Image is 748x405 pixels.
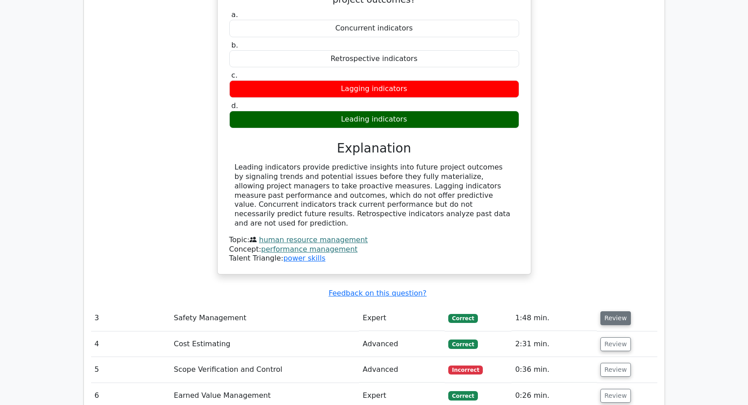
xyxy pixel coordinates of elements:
div: Concept: [229,245,519,254]
a: performance management [261,245,358,253]
td: Expert [359,305,445,331]
a: power skills [283,254,325,262]
td: Cost Estimating [170,331,359,357]
td: Advanced [359,357,445,383]
span: c. [232,71,238,79]
td: 5 [91,357,171,383]
button: Review [600,337,631,351]
span: Incorrect [448,366,483,375]
a: human resource management [259,235,367,244]
button: Review [600,311,631,325]
td: Advanced [359,331,445,357]
span: Correct [448,314,477,323]
div: Concurrent indicators [229,20,519,37]
span: a. [232,10,238,19]
a: Feedback on this question? [328,289,426,297]
div: Leading indicators [229,111,519,128]
div: Leading indicators provide predictive insights into future project outcomes by signaling trends a... [235,163,514,228]
button: Review [600,389,631,403]
span: Correct [448,391,477,400]
h3: Explanation [235,141,514,156]
td: 1:48 min. [512,305,597,331]
td: Scope Verification and Control [170,357,359,383]
span: Correct [448,340,477,348]
td: 3 [91,305,171,331]
span: b. [232,41,238,49]
td: 0:36 min. [512,357,597,383]
td: 2:31 min. [512,331,597,357]
button: Review [600,363,631,377]
div: Lagging indicators [229,80,519,98]
div: Topic: [229,235,519,245]
div: Retrospective indicators [229,50,519,68]
td: Safety Management [170,305,359,331]
td: 4 [91,331,171,357]
div: Talent Triangle: [229,235,519,263]
span: d. [232,101,238,110]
